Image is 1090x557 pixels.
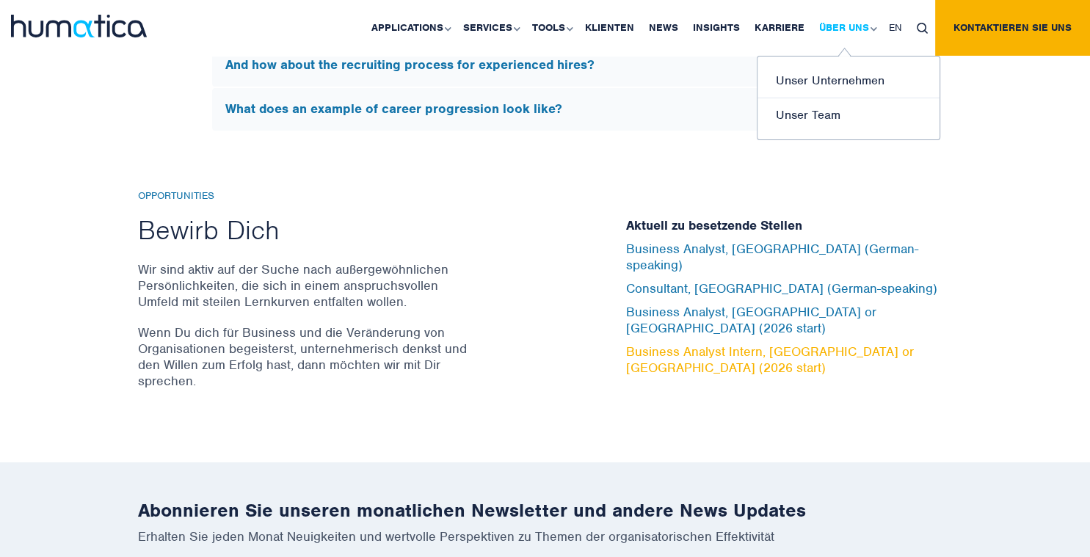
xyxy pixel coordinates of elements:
img: search_icon [917,23,928,34]
img: logo [11,15,147,37]
h5: What does an example of career progression look like? [225,101,865,117]
a: Business Analyst Intern, [GEOGRAPHIC_DATA] or [GEOGRAPHIC_DATA] (2026 start) [626,343,914,376]
span: EN [889,21,902,34]
h2: Abonnieren Sie unseren monatlichen Newsletter und andere News Updates [138,499,953,522]
h5: Aktuell zu besetzende Stellen [626,218,953,234]
p: Wir sind aktiv auf der Suche nach außergewöhnlichen Persönlichkeiten, die sich in einem anspruchs... [138,261,479,310]
a: Consultant, [GEOGRAPHIC_DATA] (German-speaking) [626,280,937,296]
a: Business Analyst, [GEOGRAPHIC_DATA] (German-speaking) [626,241,918,273]
p: Erhalten Sie jeden Monat Neuigkeiten und wertvolle Perspektiven zu Themen der organisatorischen E... [138,528,953,545]
h2: Bewirb Dich [138,213,479,247]
h6: Opportunities [138,190,479,203]
p: Wenn Du dich für Business und die Veränderung von Organisationen begeisterst, unternehmerisch den... [138,324,479,389]
h5: And how about the recruiting process for experienced hires? [225,57,865,73]
a: Unser Team [757,98,940,132]
a: Unser Unternehmen [757,64,940,98]
a: Business Analyst, [GEOGRAPHIC_DATA] or [GEOGRAPHIC_DATA] (2026 start) [626,304,876,336]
